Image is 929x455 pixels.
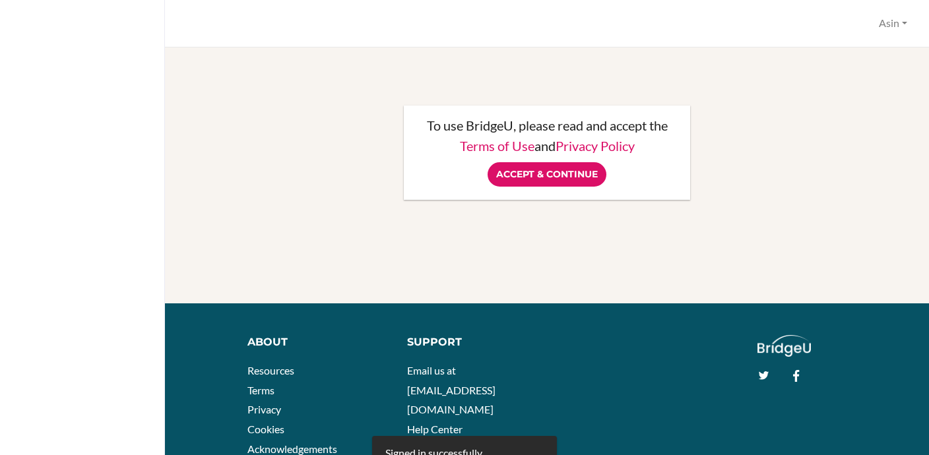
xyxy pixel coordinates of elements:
p: To use BridgeU, please read and accept the [417,119,677,132]
input: Accept & Continue [488,162,606,187]
img: logo_white@2x-f4f0deed5e89b7ecb1c2cc34c3e3d731f90f0f143d5ea2071677605dd97b5244.png [757,335,811,357]
a: Privacy [247,403,281,415]
div: Support [407,335,537,350]
a: Terms of Use [460,138,534,154]
a: Email us at [EMAIL_ADDRESS][DOMAIN_NAME] [407,364,496,415]
div: About [247,335,387,350]
button: Asin [873,11,913,36]
a: Privacy Policy [556,138,635,154]
a: Help Center [407,423,463,435]
a: Resources [247,364,294,377]
a: Cookies [247,423,284,435]
p: and [417,139,677,152]
a: Terms [247,384,274,396]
